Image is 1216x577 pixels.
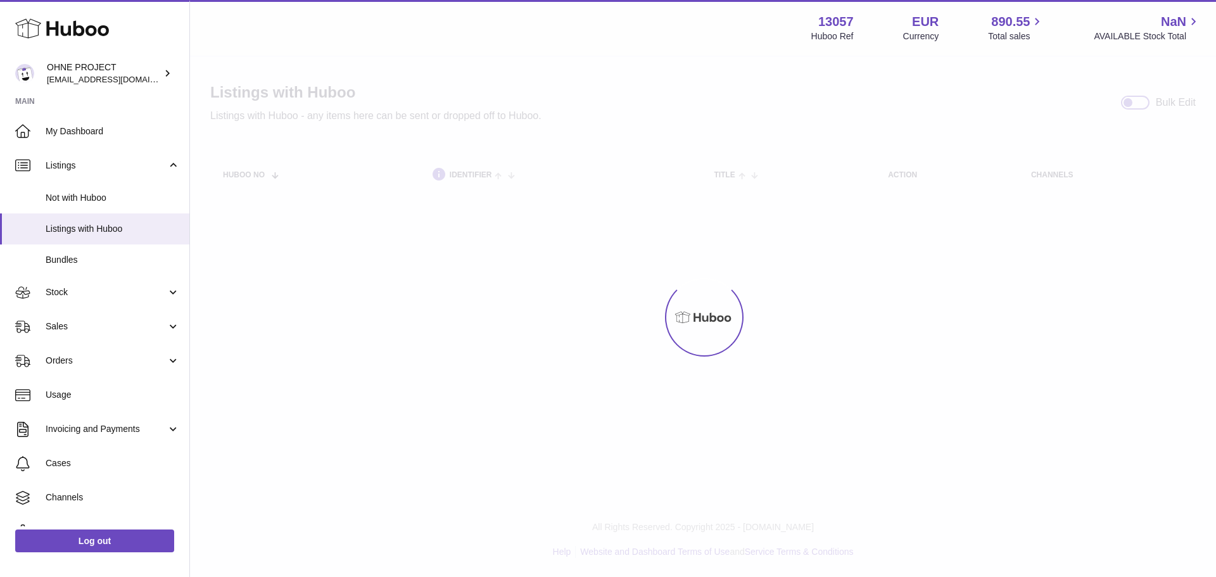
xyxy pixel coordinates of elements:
span: Bundles [46,254,180,266]
span: Total sales [988,30,1044,42]
strong: EUR [912,13,939,30]
img: internalAdmin-13057@internal.huboo.com [15,64,34,83]
span: Channels [46,491,180,504]
span: NaN [1161,13,1186,30]
span: Listings with Huboo [46,223,180,235]
div: OHNE PROJECT [47,61,161,86]
span: [EMAIL_ADDRESS][DOMAIN_NAME] [47,74,186,84]
span: My Dashboard [46,125,180,137]
span: Stock [46,286,167,298]
span: Cases [46,457,180,469]
span: Settings [46,526,180,538]
span: Listings [46,160,167,172]
div: Huboo Ref [811,30,854,42]
a: 890.55 Total sales [988,13,1044,42]
span: 890.55 [991,13,1030,30]
span: Orders [46,355,167,367]
a: NaN AVAILABLE Stock Total [1094,13,1201,42]
strong: 13057 [818,13,854,30]
span: Sales [46,320,167,333]
a: Log out [15,529,174,552]
span: Invoicing and Payments [46,423,167,435]
span: Not with Huboo [46,192,180,204]
span: Usage [46,389,180,401]
span: AVAILABLE Stock Total [1094,30,1201,42]
div: Currency [903,30,939,42]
